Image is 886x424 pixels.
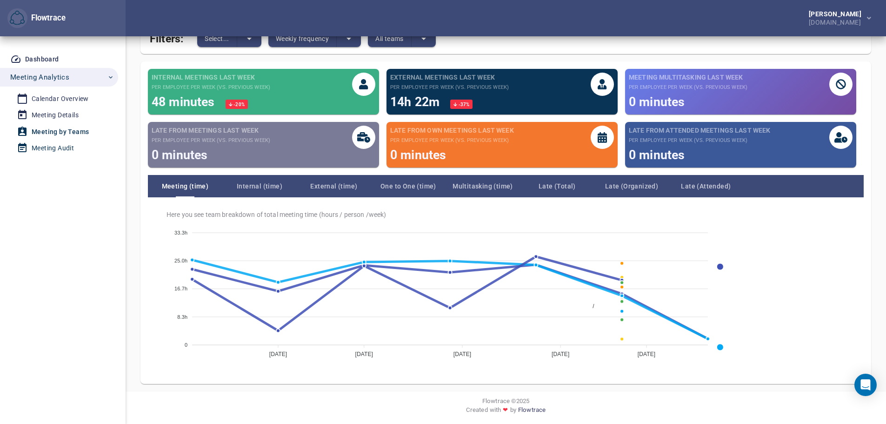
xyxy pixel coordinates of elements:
[205,33,229,44] span: Select...
[268,30,361,47] div: split button
[390,73,509,82] span: External meetings last week
[390,94,443,109] span: 14h 22m
[854,374,877,396] div: Open Intercom Messenger
[453,351,472,358] tspan: [DATE]
[152,84,270,91] small: per employee per week (vs. previous week)
[32,126,89,138] div: Meeting by Teams
[501,405,510,414] span: ❤
[629,73,747,82] span: Meeting Multitasking last week
[148,181,222,192] span: Meeting (time)
[150,27,183,47] span: Filters:
[586,303,594,310] span: /
[297,181,371,192] span: External (time)
[152,126,270,135] span: Late from meetings last week
[174,286,187,292] tspan: 16.7h
[152,148,207,162] span: 0 minutes
[197,30,261,47] div: split button
[809,11,865,17] div: [PERSON_NAME]
[10,71,69,83] span: Meeting Analytics
[233,102,245,107] span: -20 %
[276,33,329,44] span: Weekly frequency
[520,181,594,192] span: Late (Total)
[629,84,747,91] small: per employee per week (vs. previous week)
[368,30,412,47] button: All teams
[32,109,79,121] div: Meeting Details
[7,8,66,28] div: Flowtrace
[390,137,514,144] small: per employee per week (vs. previous week)
[152,94,218,109] span: 48 minutes
[185,342,187,348] tspan: 0
[268,30,337,47] button: Weekly frequency
[809,17,865,26] div: [DOMAIN_NAME]
[355,351,373,358] tspan: [DATE]
[197,30,237,47] button: Select...
[390,84,509,91] small: per employee per week (vs. previous week)
[669,181,743,192] span: Late (Attended)
[32,142,74,154] div: Meeting Audit
[174,258,187,263] tspan: 25.0h
[222,181,297,192] span: Internal (time)
[133,405,879,418] div: Created with
[629,94,685,109] span: 0 minutes
[32,93,89,105] div: Calendar Overview
[177,314,187,320] tspan: 8.3h
[10,11,25,26] img: Flowtrace
[458,102,470,107] span: -37 %
[25,54,59,65] div: Dashboard
[390,148,446,162] span: 0 minutes
[167,210,853,219] span: Here you see team breakdown of total meeting time (hours / person / week )
[638,351,656,358] tspan: [DATE]
[510,405,516,418] span: by
[371,181,446,192] span: One to One (time)
[629,126,771,135] span: Late from attended meetings last week
[446,181,520,192] span: Multitasking (time)
[390,126,514,135] span: Late from own meetings last week
[152,137,270,144] small: per employee per week (vs. previous week)
[482,397,529,405] span: Flowtrace © 2025
[148,175,864,197] div: Team breakdown
[174,230,187,236] tspan: 33.3h
[552,351,570,358] tspan: [DATE]
[368,30,436,47] div: split button
[7,8,27,28] button: Flowtrace
[152,73,270,82] span: Internal meetings last week
[594,181,669,192] span: Late (Organized)
[629,148,685,162] span: 0 minutes
[269,351,287,358] tspan: [DATE]
[518,405,546,418] a: Flowtrace
[629,137,771,144] small: per employee per week (vs. previous week)
[375,33,404,44] span: All teams
[27,13,66,24] div: Flowtrace
[794,8,879,28] button: [PERSON_NAME][DOMAIN_NAME]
